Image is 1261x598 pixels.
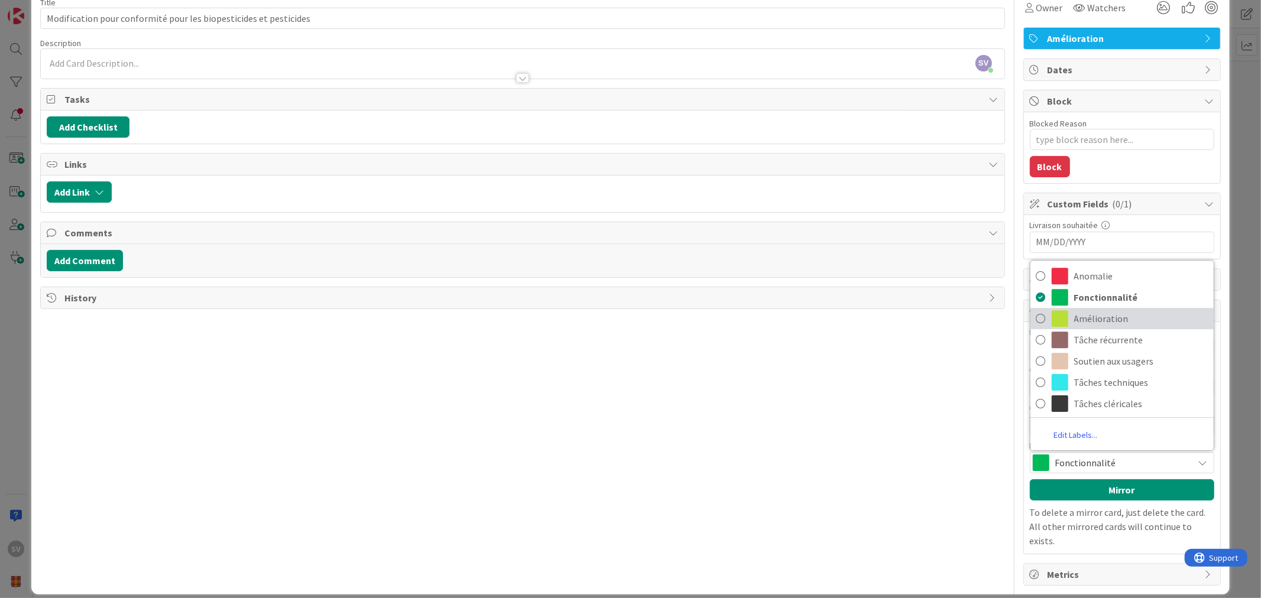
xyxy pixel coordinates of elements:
[1048,94,1199,108] span: Block
[1030,393,1214,414] a: Tâches cléricales
[1074,267,1208,285] span: Anomalie
[40,8,1004,29] input: type card name here...
[1036,232,1208,252] input: MM/DD/YYYY
[1030,441,1049,450] span: Label
[1030,265,1214,287] a: Anomalie
[1074,352,1208,370] span: Soutien aux usagers
[1048,197,1199,211] span: Custom Fields
[64,157,983,171] span: Links
[47,116,129,138] button: Add Checklist
[1030,221,1214,229] div: Livraison souhaitée
[975,55,992,71] span: SV
[1030,156,1070,177] button: Block
[1055,454,1188,471] span: Fonctionnalité
[1074,373,1208,391] span: Tâches techniques
[1074,331,1208,349] span: Tâche récurrente
[25,2,54,16] span: Support
[1088,1,1126,15] span: Watchers
[1030,350,1214,372] a: Soutien aux usagers
[1030,329,1214,350] a: Tâche récurrente
[1036,1,1063,15] span: Owner
[64,226,983,240] span: Comments
[1030,287,1214,308] a: Fonctionnalité
[47,250,123,271] button: Add Comment
[1030,372,1214,393] a: Tâches techniques
[1030,505,1214,548] p: To delete a mirror card, just delete the card. All other mirrored cards will continue to exists.
[1030,308,1214,329] a: Amélioration
[1030,479,1214,500] button: Mirror
[64,291,983,305] span: History
[1048,567,1199,581] span: Metrics
[47,181,112,203] button: Add Link
[1074,395,1208,412] span: Tâches cléricales
[1048,63,1199,77] span: Dates
[1074,310,1208,327] span: Amélioration
[40,38,81,48] span: Description
[1030,118,1087,129] label: Blocked Reason
[1113,198,1132,210] span: ( 0/1 )
[1074,288,1208,306] span: Fonctionnalité
[1030,424,1121,446] a: Edit Labels...
[64,92,983,106] span: Tasks
[1048,31,1199,45] span: Amélioration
